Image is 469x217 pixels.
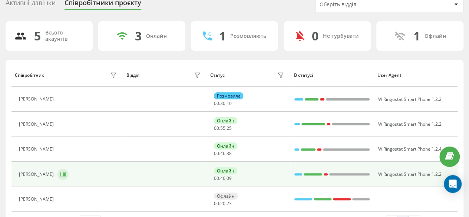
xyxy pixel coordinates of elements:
div: [PERSON_NAME] [19,172,56,177]
span: 23 [227,200,232,207]
span: 20 [220,200,225,207]
span: 09 [227,175,232,181]
div: 1 [413,29,420,43]
div: 5 [34,29,41,43]
span: 00 [214,175,219,181]
div: Open Intercom Messenger [444,175,462,193]
div: Оберіть відділ [320,1,408,8]
div: [PERSON_NAME] [19,122,56,127]
div: Розмовляють [230,33,266,39]
div: [PERSON_NAME] [19,197,56,202]
span: 00 [214,125,219,131]
div: Офлайн [214,193,238,200]
span: W Ringostat Smart Phone 1.2.4 [378,146,441,152]
div: [PERSON_NAME] [19,96,56,102]
div: Онлайн [214,142,237,149]
span: W Ringostat Smart Phone 1.2.2 [378,171,441,177]
span: 00 [214,200,219,207]
div: Онлайн [214,117,237,124]
div: : : [214,126,232,131]
div: Статус [210,73,225,78]
span: 10 [227,100,232,106]
div: [PERSON_NAME] [19,147,56,152]
span: 55 [220,125,225,131]
div: 0 [312,29,318,43]
span: 38 [227,150,232,157]
span: 00 [214,150,219,157]
span: 46 [220,150,225,157]
span: 25 [227,125,232,131]
div: В статусі [294,73,370,78]
div: Онлайн [146,33,167,39]
span: W Ringostat Smart Phone 1.2.2 [378,121,441,127]
div: Офлайн [425,33,446,39]
div: Співробітник [15,73,44,78]
div: Не турбувати [323,33,359,39]
div: Всього акаунтів [45,30,84,42]
span: 46 [220,175,225,181]
span: 00 [214,100,219,106]
div: Відділ [126,73,139,78]
div: : : [214,176,232,181]
div: User Agent [377,73,454,78]
div: : : [214,151,232,156]
span: W Ringostat Smart Phone 1.2.2 [378,96,441,102]
div: 1 [219,29,226,43]
div: 3 [135,29,142,43]
span: 30 [220,100,225,106]
div: : : [214,101,232,106]
div: : : [214,201,232,206]
div: Розмовляє [214,92,243,99]
div: Онлайн [214,167,237,174]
